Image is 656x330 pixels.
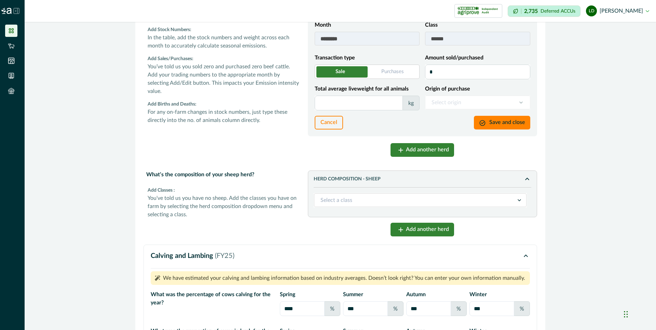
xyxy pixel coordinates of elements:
button: Calving and Lambing (FY25) [151,252,530,260]
iframe: Chat Widget [622,297,656,330]
label: Class [425,21,526,29]
p: spring [280,290,340,299]
img: Logo [1,8,12,14]
button: Add another herd [391,143,454,157]
p: We have estimated your calving and lambing information based on industry averages. Doesn’t look r... [163,274,525,282]
img: certification logo [457,5,479,16]
p: What was the percentage of cows calving for the year? [151,290,272,307]
div: Drag [624,304,628,325]
p: Add Classes : [148,187,300,194]
span: ( FY25 ) [215,252,234,259]
label: Origin of purchase [425,85,526,93]
p: autumn [406,290,467,299]
div: % [451,301,467,316]
div: % [324,301,340,316]
p: Calving and Lambing [151,252,234,260]
p: What’s the composition of your sheep herd? [143,168,302,181]
p: Add Sales/Purchases: [148,55,300,63]
p: 2,735 [524,9,538,14]
p: HERD COMPOSITION - Sheep [314,176,523,182]
button: Save and close [474,116,530,129]
p: Add Births and Deaths: [148,101,300,108]
p: You've told us you have no sheep. Add the classes you have on farm by selecting the herd composit... [148,194,300,219]
div: % [514,301,530,316]
div: % [387,301,404,316]
label: Total average liveweight for all animals [315,85,416,93]
p: summer [343,290,404,299]
button: Cancel [315,116,343,129]
p: winter [469,290,530,299]
div: kg [402,96,420,110]
p: Deferred ACCUs [541,9,575,14]
label: Month [315,21,416,29]
p: You’ve told us you sold zero and purchased zero beef cattle. Add your trading numbers to the appr... [148,63,300,95]
label: Amount sold/purchased [425,54,526,62]
button: HERD COMPOSITION - Sheep [314,175,531,183]
p: For any on-farm changes in stock numbers, just type these directly into the no. of animals column... [148,108,300,124]
button: leonie doran[PERSON_NAME] [586,3,649,19]
p: In the table, add the stock numbers and weight across each month to accurately calculate seasonal... [148,33,300,50]
button: Add another herd [391,223,454,236]
p: Independent Audit [482,8,499,14]
p: Add Stock Numbers: [148,26,300,33]
div: HERD COMPOSITION - Sheep [314,187,531,207]
label: Transaction type [315,54,416,62]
